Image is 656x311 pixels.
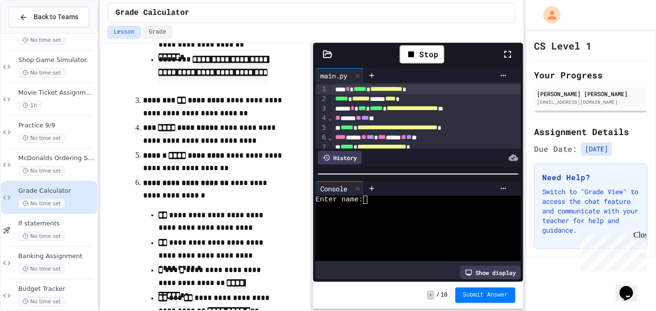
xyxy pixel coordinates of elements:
[34,12,78,22] span: Back to Teams
[316,104,328,113] div: 3
[316,113,328,123] div: 4
[534,125,647,138] h2: Assignment Details
[18,264,65,274] span: No time set
[542,187,639,235] p: Switch to "Grade View" to access the chat feature and communicate with your teacher for help and ...
[18,252,95,261] span: Banking Assignment
[316,123,328,133] div: 5
[581,142,612,156] span: [DATE]
[537,89,644,98] div: [PERSON_NAME] [PERSON_NAME]
[534,39,592,52] h1: CS Level 1
[316,71,352,81] div: main.py
[440,291,447,299] span: 10
[316,133,328,142] div: 6
[460,266,521,279] div: Show display
[18,285,95,293] span: Budget Tracker
[534,68,647,82] h2: Your Progress
[18,89,95,97] span: Movie Ticket Assignment
[18,187,95,195] span: Grade Calculator
[534,143,577,155] span: Due Date:
[533,4,563,26] div: My Account
[463,291,508,299] span: Submit Answer
[576,231,646,272] iframe: chat widget
[18,232,65,241] span: No time set
[18,297,65,306] span: No time set
[4,4,66,61] div: Chat with us now!Close
[316,181,364,196] div: Console
[18,56,95,64] span: Shop Game Simulator.
[542,172,639,183] h3: Need Help?
[318,151,362,164] div: History
[616,273,646,301] iframe: chat widget
[316,196,363,204] span: Enter name:
[9,7,89,27] button: Back to Teams
[18,101,41,110] span: 1h
[18,68,65,77] span: No time set
[316,85,328,94] div: 1
[18,199,65,208] span: No time set
[400,45,444,63] div: Stop
[328,134,332,141] span: Fold line
[328,114,332,122] span: Fold line
[316,184,352,194] div: Console
[116,7,190,19] span: Grade Calculator
[427,290,434,300] span: -
[436,291,439,299] span: /
[18,220,95,228] span: If statements
[316,94,328,104] div: 2
[18,36,65,45] span: No time set
[316,143,328,152] div: 7
[143,26,172,38] button: Grade
[18,122,95,130] span: Practice 9/9
[537,99,644,106] div: [EMAIL_ADDRESS][DOMAIN_NAME]
[108,26,141,38] button: Lesson
[455,287,516,303] button: Submit Answer
[316,68,364,83] div: main.py
[18,166,65,175] span: No time set
[18,134,65,143] span: No time set
[18,154,95,162] span: McDonalds Ordering System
